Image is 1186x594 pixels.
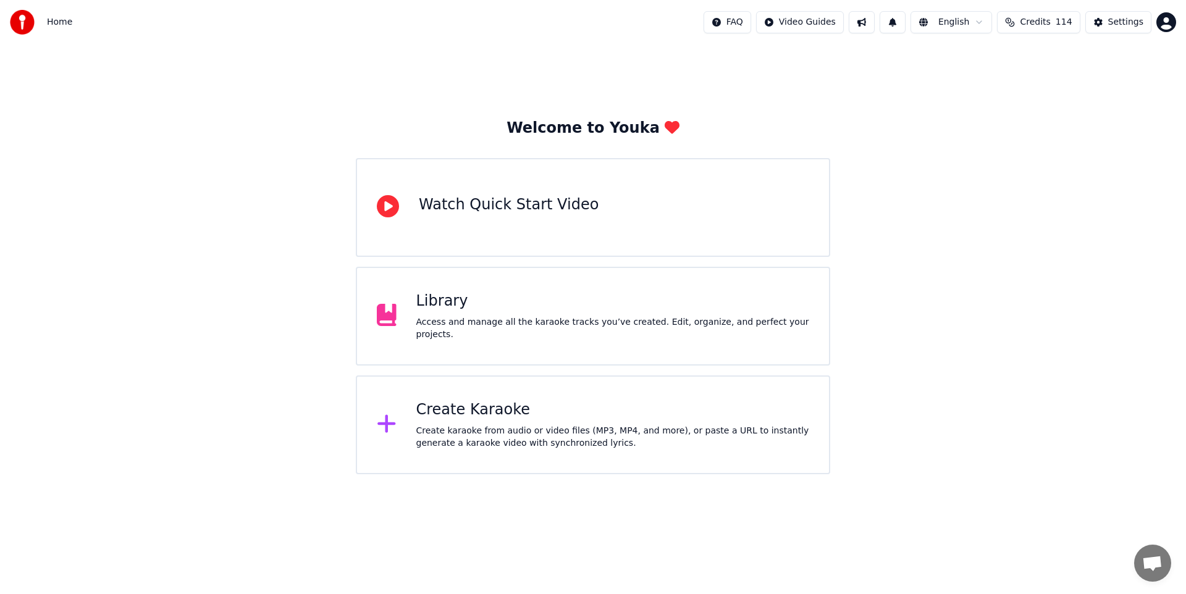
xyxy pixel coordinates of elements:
[997,11,1080,33] button: Credits114
[416,291,810,311] div: Library
[1085,11,1151,33] button: Settings
[1056,16,1072,28] span: 114
[704,11,751,33] button: FAQ
[756,11,844,33] button: Video Guides
[419,195,599,215] div: Watch Quick Start Video
[416,400,810,420] div: Create Karaoke
[47,16,72,28] span: Home
[1020,16,1050,28] span: Credits
[47,16,72,28] nav: breadcrumb
[10,10,35,35] img: youka
[1134,545,1171,582] div: Open chat
[416,316,810,341] div: Access and manage all the karaoke tracks you’ve created. Edit, organize, and perfect your projects.
[1108,16,1143,28] div: Settings
[416,425,810,450] div: Create karaoke from audio or video files (MP3, MP4, and more), or paste a URL to instantly genera...
[507,119,679,138] div: Welcome to Youka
